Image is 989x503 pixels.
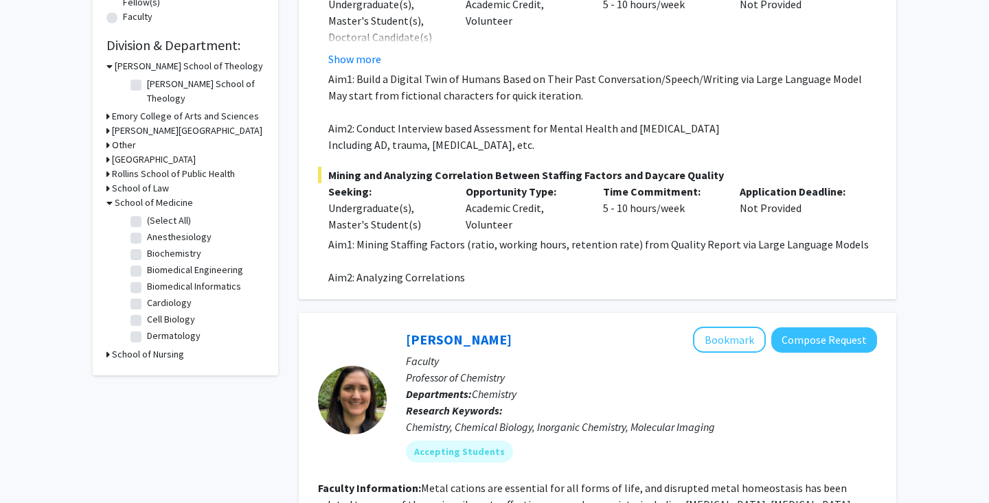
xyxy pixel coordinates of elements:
[472,387,516,401] span: Chemistry
[693,327,766,353] button: Add Daniela Buccella to Bookmarks
[328,137,877,153] p: Including AD, trauma, [MEDICAL_DATA], etc.
[112,167,235,181] h3: Rollins School of Public Health
[147,345,233,360] label: Emergency Medicine
[406,419,877,435] div: Chemistry, Chemical Biology, Inorganic Chemistry, Molecular Imaging
[112,138,136,152] h3: Other
[455,183,593,233] div: Academic Credit, Volunteer
[406,331,512,348] a: [PERSON_NAME]
[593,183,730,233] div: 5 - 10 hours/week
[406,353,877,369] p: Faculty
[115,196,193,210] h3: School of Medicine
[328,269,877,285] p: Aim2: Analyzing Correlations
[318,481,421,495] b: Faculty Information:
[147,77,261,106] label: [PERSON_NAME] School of Theology
[328,183,445,200] p: Seeking:
[406,369,877,386] p: Professor of Chemistry
[328,200,445,233] div: Undergraduate(s), Master's Student(s)
[147,329,201,343] label: Dermatology
[147,263,243,277] label: Biomedical Engineering
[740,183,856,200] p: Application Deadline:
[328,51,381,67] button: Show more
[771,327,877,353] button: Compose Request to Daniela Buccella
[112,109,259,124] h3: Emory College of Arts and Sciences
[406,387,472,401] b: Departments:
[147,279,241,294] label: Biomedical Informatics
[123,10,152,24] label: Faculty
[328,120,877,137] p: Aim2: Conduct Interview based Assessment for Mental Health and [MEDICAL_DATA]
[318,167,877,183] span: Mining and Analyzing Correlation Between Staffing Factors and Daycare Quality
[147,230,212,244] label: Anesthesiology
[406,441,513,463] mat-chip: Accepting Students
[729,183,867,233] div: Not Provided
[328,236,877,253] p: Aim1: Mining Staffing Factors (ratio, working hours, retention rate) from Quality Report via Larg...
[112,152,196,167] h3: [GEOGRAPHIC_DATA]
[10,441,58,493] iframe: Chat
[112,347,184,362] h3: School of Nursing
[112,124,262,138] h3: [PERSON_NAME][GEOGRAPHIC_DATA]
[466,183,582,200] p: Opportunity Type:
[147,246,201,261] label: Biochemistry
[406,403,503,417] b: Research Keywords:
[603,183,720,200] p: Time Commitment:
[147,296,192,310] label: Cardiology
[147,312,195,327] label: Cell Biology
[106,37,264,54] h2: Division & Department:
[147,213,191,228] label: (Select All)
[112,181,169,196] h3: School of Law
[328,87,877,104] p: May start from fictional characters for quick iteration.
[328,71,877,87] p: Aim1: Build a Digital Twin of Humans Based on Their Past Conversation/Speech/Writing via Large La...
[115,59,263,73] h3: [PERSON_NAME] School of Theology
